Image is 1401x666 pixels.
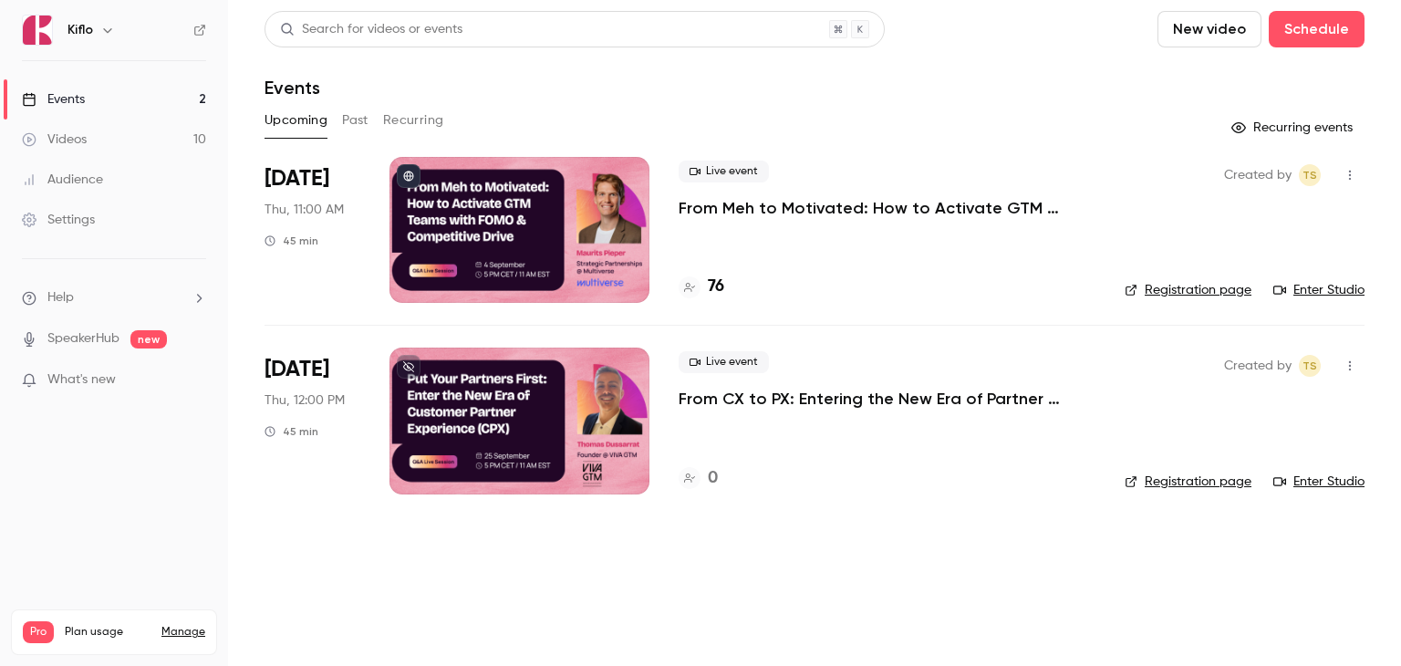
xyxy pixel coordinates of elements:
span: Help [47,288,74,307]
div: Audience [22,171,103,189]
h1: Events [265,77,320,99]
a: 0 [679,466,718,491]
h6: Kiflo [67,21,93,39]
img: Kiflo [23,16,52,45]
a: Enter Studio [1273,473,1365,491]
span: Created by [1224,355,1292,377]
span: Live event [679,351,769,373]
span: new [130,330,167,349]
span: Tomica Stojanovikj [1299,164,1321,186]
div: 45 min [265,424,318,439]
span: Pro [23,621,54,643]
span: Thu, 11:00 AM [265,201,344,219]
span: Tomica Stojanovikj [1299,355,1321,377]
div: Sep 25 Thu, 5:00 PM (Europe/Rome) [265,348,360,494]
span: What's new [47,370,116,390]
a: SpeakerHub [47,329,119,349]
button: New video [1157,11,1261,47]
div: Events [22,90,85,109]
div: Videos [22,130,87,149]
span: Thu, 12:00 PM [265,391,345,410]
a: From CX to PX: Entering the New Era of Partner Experience [679,388,1095,410]
span: Plan usage [65,625,150,640]
span: TS [1302,355,1317,377]
button: Upcoming [265,106,327,135]
button: Recurring events [1223,113,1365,142]
span: [DATE] [265,164,329,193]
button: Recurring [383,106,444,135]
span: TS [1302,164,1317,186]
a: Enter Studio [1273,281,1365,299]
span: Live event [679,161,769,182]
a: 76 [679,275,724,299]
a: Manage [161,625,205,640]
button: Schedule [1269,11,1365,47]
span: [DATE] [265,355,329,384]
h4: 76 [708,275,724,299]
a: From Meh to Motivated: How to Activate GTM Teams with FOMO & Competitive Drive [679,197,1095,219]
div: 45 min [265,234,318,248]
a: Registration page [1125,473,1251,491]
span: Created by [1224,164,1292,186]
h4: 0 [708,466,718,491]
a: Registration page [1125,281,1251,299]
li: help-dropdown-opener [22,288,206,307]
div: Settings [22,211,95,229]
button: Past [342,106,368,135]
div: Search for videos or events [280,20,462,39]
div: Sep 4 Thu, 5:00 PM (Europe/Rome) [265,157,360,303]
iframe: Noticeable Trigger [184,372,206,389]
